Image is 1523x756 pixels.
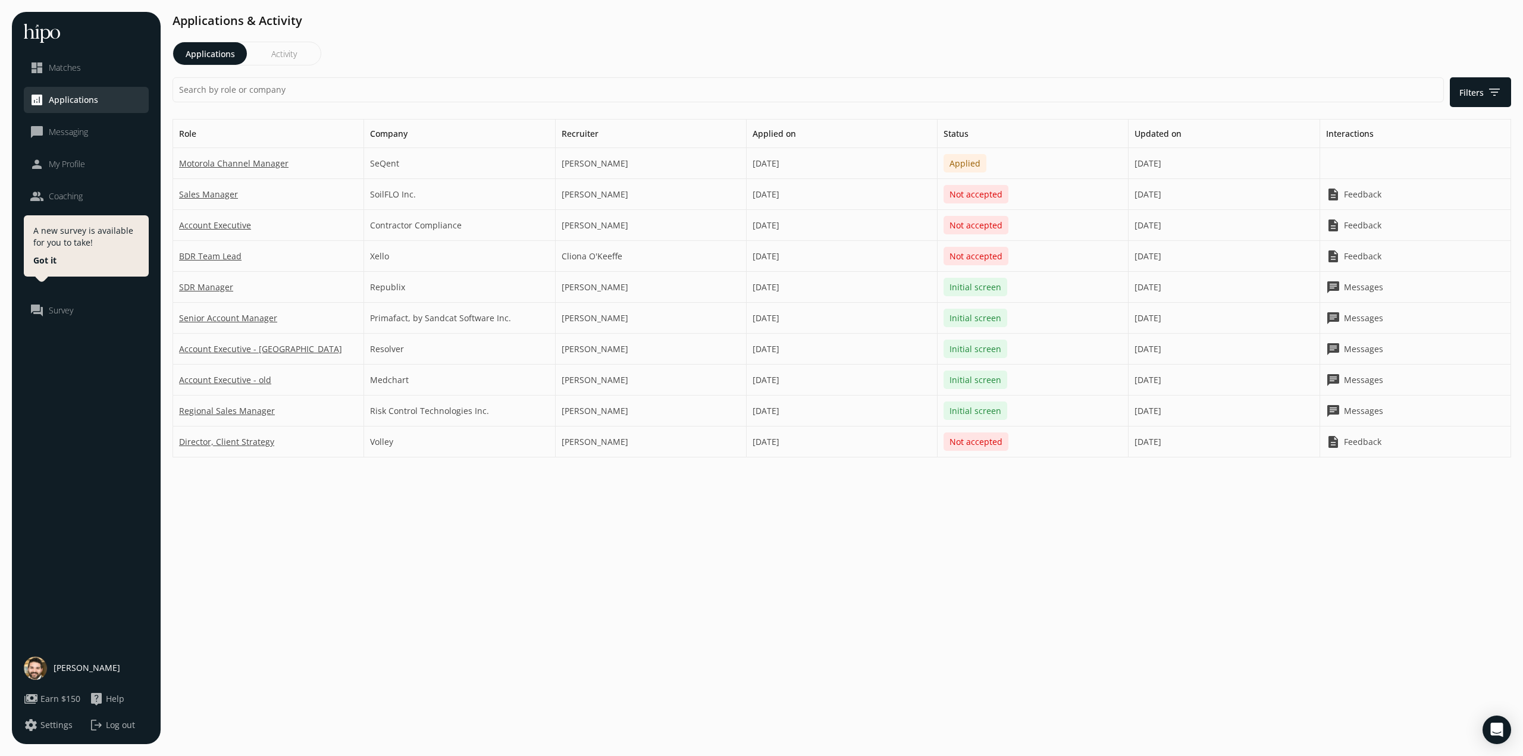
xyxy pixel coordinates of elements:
[556,241,747,272] div: Cliona O'Keeffe
[89,718,104,732] span: logout
[1135,281,1161,293] span: [DATE]
[556,210,747,241] div: [PERSON_NAME]
[944,401,1007,420] span: Initial screen
[364,148,555,179] div: SeQent
[1344,250,1381,262] span: Feedback
[173,77,1444,102] input: Search by role or company
[30,125,44,139] span: chat_bubble_outline
[364,426,555,457] div: Volley
[1344,404,1383,417] span: Messages
[30,303,44,318] span: question_answer
[747,179,938,210] div: [DATE]
[89,692,149,706] a: live_helpHelp
[24,718,73,732] button: settingsSettings
[1326,311,1340,325] span: chat
[364,179,555,210] div: SoilFLO Inc.
[30,189,143,203] a: peopleCoaching
[944,340,1007,358] span: Initial screen
[1344,312,1383,324] span: Messages
[106,719,135,731] span: Log out
[30,125,143,139] a: chat_bubble_outlineMessaging
[1135,435,1161,448] span: [DATE]
[556,334,747,365] div: [PERSON_NAME]
[1344,219,1381,231] span: Feedback
[556,396,747,426] div: [PERSON_NAME]
[556,148,747,179] div: [PERSON_NAME]
[30,61,44,75] span: dashboard
[1487,85,1502,99] span: filter_list
[1344,435,1381,448] span: Feedback
[364,365,555,396] div: Medchart
[1135,374,1161,386] span: [DATE]
[364,334,555,365] div: Resolver
[179,374,271,386] a: Account Executive - old
[89,718,149,732] button: logoutLog out
[30,93,44,107] span: analytics
[944,247,1008,265] span: Not accepted
[49,62,81,74] span: Matches
[179,404,275,417] a: Regional Sales Manager
[1326,435,1340,449] span: description
[1129,120,1320,148] h5: Updated on
[1326,249,1340,263] span: description
[1326,342,1340,356] span: chat
[179,435,274,448] a: Director, Client Strategy
[33,225,139,249] p: A new survey is available for you to take!
[179,281,233,293] a: SDR Manager
[33,255,57,266] button: Got it
[1135,312,1161,324] span: [DATE]
[1483,716,1511,744] div: Open Intercom Messenger
[556,426,747,457] div: [PERSON_NAME]
[747,334,938,365] div: [DATE]
[938,120,1129,148] h5: Status
[364,120,555,148] h5: Company
[944,371,1007,389] span: Initial screen
[40,719,73,731] span: Settings
[364,210,555,241] div: Contractor Compliance
[89,692,104,706] span: live_help
[1344,188,1381,200] span: Feedback
[747,272,938,303] div: [DATE]
[24,692,38,706] span: payments
[1459,85,1502,99] span: Filters
[1135,188,1161,200] span: [DATE]
[179,188,238,200] a: Sales Manager
[944,154,986,172] span: Applied
[24,718,38,732] span: settings
[1320,120,1511,148] h5: Interactions
[944,432,1008,451] span: Not accepted
[173,42,247,65] button: Applications
[556,120,747,148] h5: Recruiter
[1344,281,1383,293] span: Messages
[49,94,98,106] span: Applications
[1326,373,1340,387] span: chat
[30,157,44,171] span: person
[24,692,83,706] a: paymentsEarn $150
[24,718,83,732] a: settingsSettings
[747,365,938,396] div: [DATE]
[173,12,1511,30] h1: Applications & Activity
[556,303,747,334] div: [PERSON_NAME]
[30,189,44,203] span: people
[364,241,555,272] div: Xello
[747,303,938,334] div: [DATE]
[54,662,120,674] span: [PERSON_NAME]
[1344,343,1383,355] span: Messages
[30,157,143,171] a: personMy Profile
[1450,77,1511,107] button: Filtersfilter_list
[1135,157,1161,170] span: [DATE]
[1135,343,1161,355] span: [DATE]
[179,312,277,324] a: Senior Account Manager
[1135,250,1161,262] span: [DATE]
[1326,404,1340,418] span: chat
[364,303,555,334] div: Primafact, by Sandcat Software Inc.
[179,343,342,355] a: Account Executive - [GEOGRAPHIC_DATA]
[30,303,143,318] a: question_answerSurvey
[1326,280,1340,294] span: chat
[944,216,1008,234] span: Not accepted
[1326,187,1340,202] span: description
[49,190,83,202] span: Coaching
[364,396,555,426] div: Risk Control Technologies Inc.
[179,250,242,262] a: BDR Team Lead
[30,93,143,107] a: analyticsApplications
